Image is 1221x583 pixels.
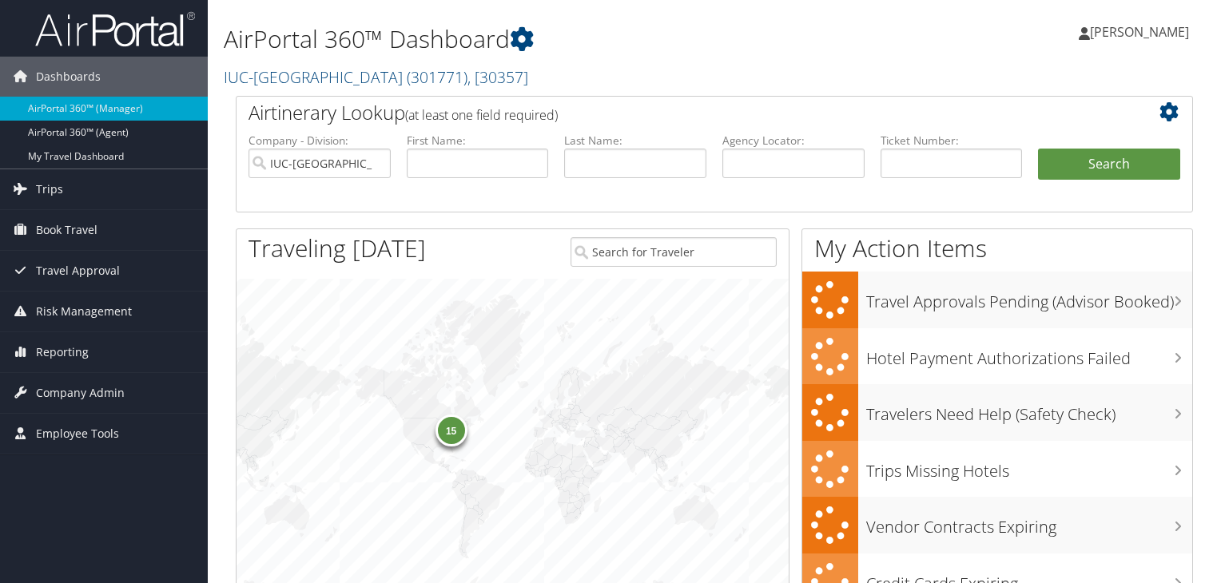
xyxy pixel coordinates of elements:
[36,414,119,454] span: Employee Tools
[802,232,1192,265] h1: My Action Items
[224,22,878,56] h1: AirPortal 360™ Dashboard
[866,508,1192,538] h3: Vendor Contracts Expiring
[881,133,1023,149] label: Ticket Number:
[36,332,89,372] span: Reporting
[249,99,1100,126] h2: Airtinerary Lookup
[407,133,549,149] label: First Name:
[802,384,1192,441] a: Travelers Need Help (Safety Check)
[866,283,1192,313] h3: Travel Approvals Pending (Advisor Booked)
[249,232,426,265] h1: Traveling [DATE]
[405,106,558,124] span: (at least one field required)
[36,291,132,331] span: Risk Management
[1079,8,1205,56] a: [PERSON_NAME]
[467,66,528,88] span: , [ 30357 ]
[436,414,467,446] div: 15
[1090,23,1189,41] span: [PERSON_NAME]
[1038,149,1180,180] button: Search
[407,66,467,88] span: ( 301771 )
[36,251,120,291] span: Travel Approval
[866,339,1192,370] h3: Hotel Payment Authorizations Failed
[722,133,865,149] label: Agency Locator:
[571,237,777,267] input: Search for Traveler
[36,210,97,250] span: Book Travel
[802,497,1192,553] a: Vendor Contracts Expiring
[36,169,63,209] span: Trips
[802,272,1192,328] a: Travel Approvals Pending (Advisor Booked)
[249,133,391,149] label: Company - Division:
[36,57,101,97] span: Dashboards
[36,373,125,413] span: Company Admin
[224,66,528,88] a: IUC-[GEOGRAPHIC_DATA]
[564,133,706,149] label: Last Name:
[866,452,1192,482] h3: Trips Missing Hotels
[802,441,1192,498] a: Trips Missing Hotels
[35,10,195,48] img: airportal-logo.png
[866,395,1192,426] h3: Travelers Need Help (Safety Check)
[802,328,1192,385] a: Hotel Payment Authorizations Failed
